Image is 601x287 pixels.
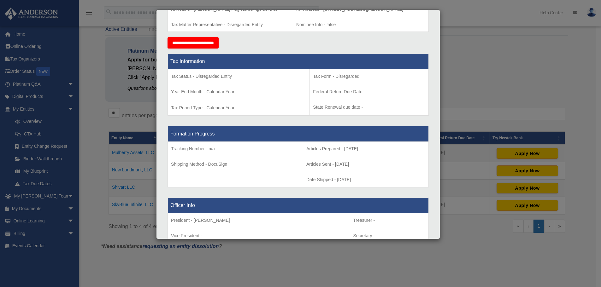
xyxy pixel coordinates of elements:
p: State Renewal due date - [313,103,425,111]
p: Vice President - [171,232,347,240]
td: Tax Period Type - Calendar Year [168,69,310,116]
p: Secretary - [353,232,425,240]
p: Date Shipped - [DATE] [306,176,425,184]
p: Nominee Info - false [296,21,425,29]
p: Year End Month - Calendar Year [171,88,306,96]
p: Tax Matter Representative - Disregarded Entity [171,21,290,29]
p: Tracking Number - n/a [171,145,300,153]
p: Articles Sent - [DATE] [306,160,425,168]
p: President - [PERSON_NAME] [171,216,347,224]
p: Shipping Method - DocuSign [171,160,300,168]
p: Articles Prepared - [DATE] [306,145,425,153]
p: Federal Return Due Date - [313,88,425,96]
p: Tax Form - Disregarded [313,72,425,80]
th: Tax Information [168,54,429,69]
th: Formation Progress [168,126,429,142]
p: Tax Status - Disregarded Entity [171,72,306,80]
p: Treasurer - [353,216,425,224]
th: Officer Info [168,198,429,213]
